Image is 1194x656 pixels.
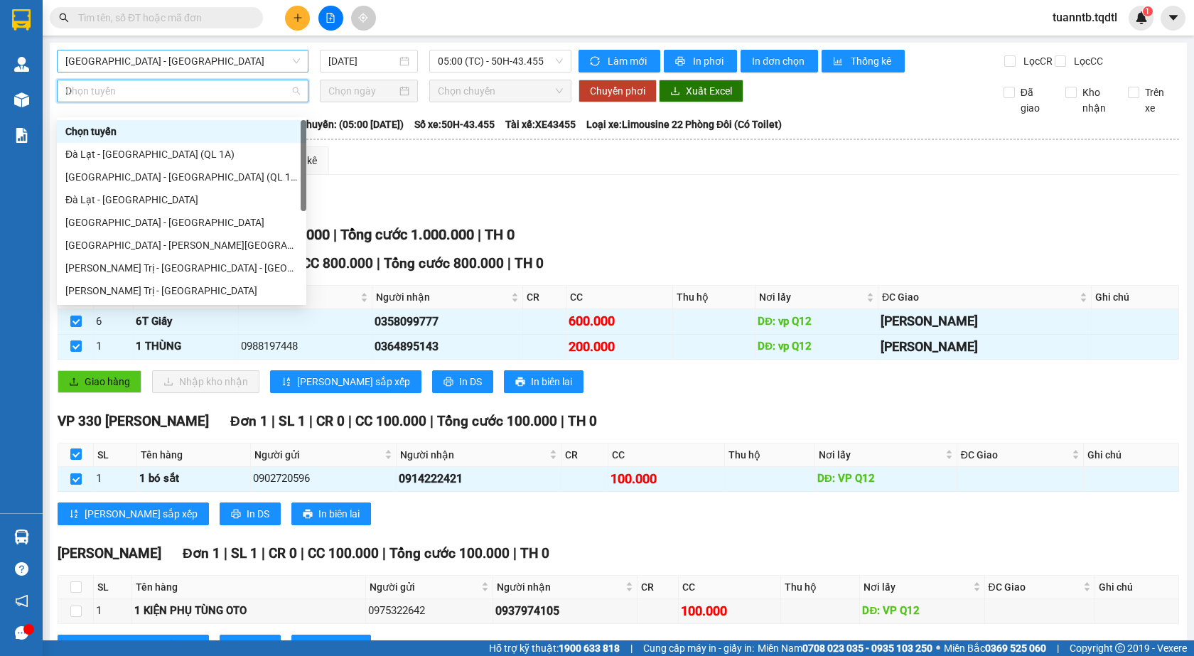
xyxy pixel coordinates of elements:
[686,83,732,99] span: Xuất Excel
[351,6,376,31] button: aim
[725,443,815,467] th: Thu hộ
[881,337,1089,357] div: [PERSON_NAME]
[389,545,510,561] span: Tổng cước 100.000
[65,260,298,276] div: [PERSON_NAME] Trị - [GEOGRAPHIC_DATA] - [GEOGRAPHIC_DATA] - [GEOGRAPHIC_DATA]
[759,289,864,305] span: Nơi lấy
[57,166,306,188] div: Sài Gòn - Đà Lạt (QL 1A)
[136,338,236,355] div: 1 THÙNG
[183,545,220,561] span: Đơn 1
[670,86,680,97] span: download
[375,338,521,355] div: 0364895143
[586,117,782,132] span: Loại xe: Limousine 22 Phòng Đôi (Có Toilet)
[65,80,300,102] span: Chọn tuyến
[414,117,495,132] span: Số xe: 50H-43.455
[303,509,313,520] span: printer
[1167,11,1180,24] span: caret-down
[57,257,306,279] div: Quảng Trị - Huế - Đà Nẵng - Vũng Tàu
[57,234,306,257] div: Sài Gòn - Quảng Trị
[681,601,778,621] div: 100.000
[85,638,198,654] span: [PERSON_NAME] sắp xếp
[241,338,370,355] div: 0988197448
[515,377,525,388] span: printer
[96,338,131,355] div: 1
[308,545,379,561] span: CC 100.000
[523,286,566,309] th: CR
[862,603,981,620] div: DĐ: VP Q12
[333,226,337,243] span: |
[69,509,79,520] span: sort-ascending
[65,192,298,208] div: Đà Lạt - [GEOGRAPHIC_DATA]
[231,509,241,520] span: printer
[485,226,515,243] span: TH 0
[741,50,818,72] button: In đơn chọn
[247,506,269,522] span: In DS
[57,279,306,302] div: Quảng Trị - Sài Gòn
[152,370,259,393] button: downloadNhập kho nhận
[673,286,756,309] th: Thu hộ
[300,117,404,132] span: Chuyến: (05:00 [DATE])
[504,370,583,393] button: printerIn biên lai
[269,545,297,561] span: CR 0
[358,13,368,23] span: aim
[14,57,29,72] img: warehouse-icon
[608,443,725,467] th: CC
[65,237,298,253] div: [GEOGRAPHIC_DATA] - [PERSON_NAME][GEOGRAPHIC_DATA]
[437,413,557,429] span: Tổng cước 100.000
[1135,11,1148,24] img: icon-new-feature
[693,53,726,69] span: In phơi
[443,377,453,388] span: printer
[1041,9,1129,26] span: tuanntb.tqdtl
[430,413,434,429] span: |
[569,337,670,357] div: 200.000
[478,226,481,243] span: |
[1095,576,1179,599] th: Ghi chú
[14,128,29,143] img: solution-icon
[1139,85,1180,116] span: Trên xe
[271,413,275,429] span: |
[1145,6,1150,16] span: 1
[253,471,394,488] div: 0902720596
[1092,286,1179,309] th: Ghi chú
[659,80,743,102] button: downloadXuất Excel
[348,413,352,429] span: |
[643,640,754,656] span: Cung cấp máy in - giấy in:
[400,447,547,463] span: Người nhận
[459,374,482,389] span: In DS
[57,188,306,211] div: Đà Lạt - Sài Gòn
[309,413,313,429] span: |
[1077,85,1117,116] span: Kho nhận
[254,447,382,463] span: Người gửi
[247,638,269,654] span: In DS
[864,579,969,595] span: Nơi lấy
[882,289,1077,305] span: ĐC Giao
[1115,643,1125,653] span: copyright
[375,313,521,330] div: 0358099777
[590,56,602,68] span: sync
[134,603,363,620] div: 1 KIỆN PHỤ TÙNG OTO
[326,13,335,23] span: file-add
[819,447,942,463] span: Nơi lấy
[513,545,517,561] span: |
[495,602,635,620] div: 0937974105
[944,640,1046,656] span: Miền Bắc
[281,377,291,388] span: sort-ascending
[569,311,670,331] div: 600.000
[802,642,932,654] strong: 0708 023 035 - 0935 103 250
[355,413,426,429] span: CC 100.000
[15,562,28,576] span: question-circle
[568,413,597,429] span: TH 0
[65,169,298,185] div: [GEOGRAPHIC_DATA] - [GEOGRAPHIC_DATA] (QL 1A)
[270,370,421,393] button: sort-ascending[PERSON_NAME] sắp xếp
[559,642,620,654] strong: 1900 633 818
[58,413,209,429] span: VP 330 [PERSON_NAME]
[94,443,137,467] th: SL
[566,286,673,309] th: CC
[132,576,366,599] th: Tên hàng
[989,579,1081,595] span: ĐC Giao
[497,579,623,595] span: Người nhận
[758,640,932,656] span: Miền Nam
[370,579,478,595] span: Người gửi
[85,374,130,389] span: Giao hàng
[291,502,371,525] button: printerIn biên lai
[507,255,511,271] span: |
